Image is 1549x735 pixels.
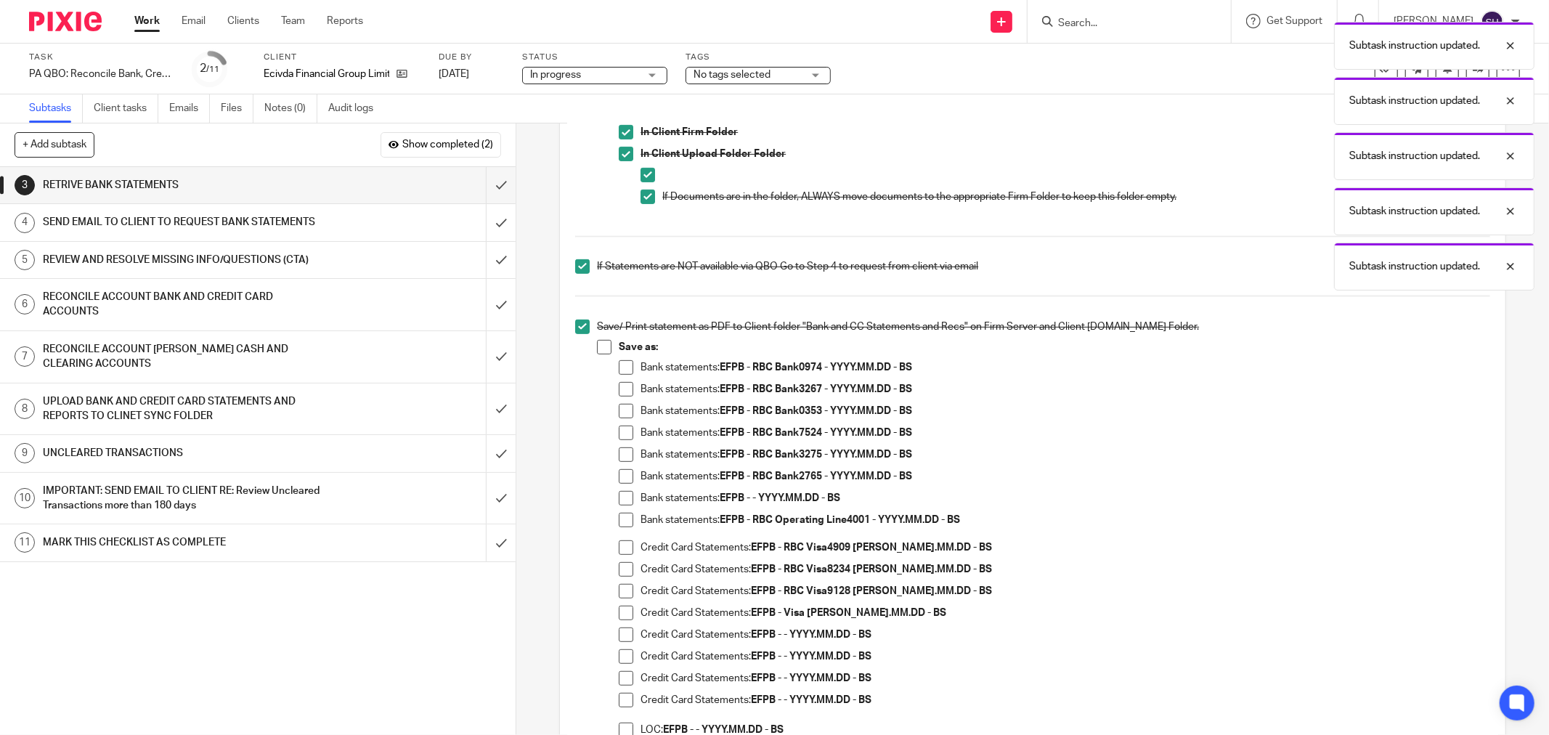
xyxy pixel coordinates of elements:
small: /11 [207,65,220,73]
div: 4 [15,213,35,233]
img: svg%3E [1481,10,1504,33]
a: Clients [227,14,259,28]
div: 11 [15,532,35,553]
label: Task [29,52,174,63]
label: Tags [686,52,831,63]
h1: REVIEW AND RESOLVE MISSING INFO/QUESTIONS (CTA) [43,249,329,271]
button: + Add subtask [15,132,94,157]
strong: EFPB - - YYYY.MM.DD - BS [751,651,871,662]
a: Emails [169,94,210,123]
strong: EFPB - RBC Visa8234 [PERSON_NAME].MM.DD - BS [751,564,992,574]
p: Bank statements: [641,447,1490,462]
p: Bank statements: [641,513,1490,527]
p: Credit Card Statements: [641,628,1490,642]
span: No tags selected [694,70,771,80]
p: Bank statements: [641,360,1490,375]
a: Email [182,14,206,28]
strong: In Client Upload Folder Folder [641,149,786,159]
span: [DATE] [439,69,469,79]
img: Pixie [29,12,102,31]
button: Show completed (2) [381,132,501,157]
strong: Save as: [619,342,658,352]
h1: IMPORTANT: SEND EMAIL TO CLIENT RE: Review Uncleared Transactions more than 180 days [43,480,329,517]
div: 5 [15,250,35,270]
p: Bank statements: [641,491,1490,505]
div: 10 [15,488,35,508]
a: Work [134,14,160,28]
h1: RECONCILE ACCOUNT [PERSON_NAME] CASH AND CLEARING ACCOUNTS [43,338,329,375]
p: Subtask instruction updated. [1349,259,1480,274]
p: Ecivda Financial Group Limited [264,67,389,81]
strong: EFPB - - YYYY.MM.DD - BS [751,630,871,640]
div: 7 [15,346,35,367]
strong: EFPB - RBC Bank2765 - YYYY.MM.DD - BS [720,471,912,482]
strong: EFPB - RBC Bank0974 - YYYY.MM.DD - BS [720,362,912,373]
p: Bank statements: [641,404,1490,418]
p: Credit Card Statements: [641,606,1490,620]
a: Team [281,14,305,28]
a: Notes (0) [264,94,317,123]
a: Audit logs [328,94,384,123]
span: In progress [530,70,581,80]
h1: MARK THIS CHECKLIST AS COMPLETE [43,532,329,553]
a: Reports [327,14,363,28]
strong: EFPB - RBC Visa9128 [PERSON_NAME].MM.DD - BS [751,586,992,596]
strong: EFPB - RBC Operating Line4001 - YYYY.MM.DD - BS [720,515,960,525]
div: 3 [15,175,35,195]
h1: SEND EMAIL TO CLIENT TO REQUEST BANK STATEMENTS [43,211,329,233]
div: 9 [15,443,35,463]
p: Bank statements: [641,382,1490,397]
p: Credit Card Statements: [641,540,1490,555]
strong: EFPB - RBC Bank3267 - YYYY.MM.DD - BS [720,384,912,394]
a: Client tasks [94,94,158,123]
p: Save/ Print statement as PDF to Client folder "Bank and CC Statements and Recs" on Firm Server an... [597,320,1490,334]
p: Credit Card Statements: [641,649,1490,664]
h1: UNCLEARED TRANSACTIONS [43,442,329,464]
strong: EFPB - - YYYY.MM.DD - BS [751,673,871,683]
strong: EFPB - - YYYY.MM.DD - BS [751,695,871,705]
p: Subtask instruction updated. [1349,149,1480,163]
p: Subtask instruction updated. [1349,204,1480,219]
label: Status [522,52,667,63]
strong: EFPB - - YYYY.MM.DD - BS [663,725,784,735]
strong: EFPB - - YYYY.MM.DD - BS [720,493,840,503]
p: Bank statements: [641,469,1490,484]
span: Show completed (2) [402,139,493,151]
strong: EFPB - Visa [PERSON_NAME].MM.DD - BS [751,608,946,618]
strong: In Client Firm Folder [641,127,738,137]
label: Client [264,52,420,63]
p: Credit Card Statements: [641,671,1490,686]
h1: RETRIVE BANK STATEMENTS [43,174,329,196]
div: 2 [200,60,220,77]
div: PA QBO: Reconcile Bank, Credit Card and Clearing [29,67,174,81]
a: Files [221,94,253,123]
p: Subtask instruction updated. [1349,94,1480,108]
strong: EFPB - RBC Bank7524 - YYYY.MM.DD - BS [720,428,912,438]
a: Subtasks [29,94,83,123]
div: 8 [15,399,35,419]
strong: EFPB - RBC Bank3275 - YYYY.MM.DD - BS [720,450,912,460]
p: Subtask instruction updated. [1349,38,1480,53]
strong: EFPB - RBC Bank0353 - YYYY.MM.DD - BS [720,406,912,416]
h1: UPLOAD BANK AND CREDIT CARD STATEMENTS AND REPORTS TO CLINET SYNC FOLDER [43,391,329,428]
p: Bank statements: [641,426,1490,440]
h1: RECONCILE ACCOUNT BANK AND CREDIT CARD ACCOUNTS [43,286,329,323]
p: Credit Card Statements: [641,562,1490,577]
div: 6 [15,294,35,314]
p: If Statements are NOT available via QBO Go to Step 4 to request from client via email [597,259,1490,274]
p: If Documents are in the folder, ALWAYS move documents to the appropriate Firm Folder to keep this... [662,190,1490,204]
strong: EFPB - RBC Visa4909 [PERSON_NAME].MM.DD - BS [751,543,992,553]
label: Due by [439,52,504,63]
p: Credit Card Statements: [641,693,1490,707]
p: Credit Card Statements: [641,584,1490,598]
